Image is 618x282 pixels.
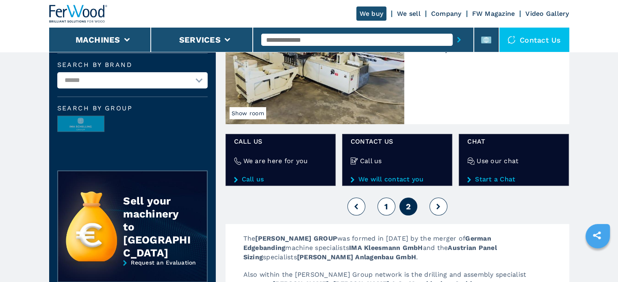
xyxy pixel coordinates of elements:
[377,198,395,215] button: 1
[356,6,387,21] a: We buy
[507,36,516,44] img: Contact us
[351,137,444,146] span: CONTACT US
[230,107,266,119] span: Show room
[351,157,358,165] img: Call us
[234,137,327,146] span: Call us
[351,176,444,183] a: We will contact you
[399,198,417,215] button: 2
[453,30,465,49] button: submit-button
[243,244,497,261] strong: Austrian Panel Sizing
[234,157,241,165] img: We are here for you
[397,10,421,17] a: We sell
[467,176,560,183] a: Start a Chat
[49,5,108,23] img: Ferwood
[57,105,208,112] span: Search by group
[472,10,515,17] a: FW Magazine
[179,35,221,45] button: Services
[234,176,327,183] a: Call us
[58,116,104,132] img: image
[57,62,208,68] label: Search by brand
[499,28,569,52] div: Contact us
[235,234,569,270] p: The was formed in [DATE] by the merger of machine specialists and the specialists .
[76,35,120,45] button: Machines
[297,253,416,261] strong: [PERSON_NAME] Anlagenbau GmbH
[384,202,388,211] span: 1
[467,137,560,146] span: Chat
[360,156,382,166] h4: Call us
[243,156,308,166] h4: We are here for you
[525,10,569,17] a: Video Gallery
[587,225,607,245] a: sharethis
[477,156,518,166] h4: Use our chat
[349,244,423,252] strong: IMA Kleesmann GmbH
[431,10,462,17] a: Company
[467,157,475,165] img: Use our chat
[123,194,191,259] div: Sell your machinery to [GEOGRAPHIC_DATA]
[405,202,410,211] span: 2
[583,245,612,276] iframe: Chat
[255,235,337,242] strong: [PERSON_NAME] GROUP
